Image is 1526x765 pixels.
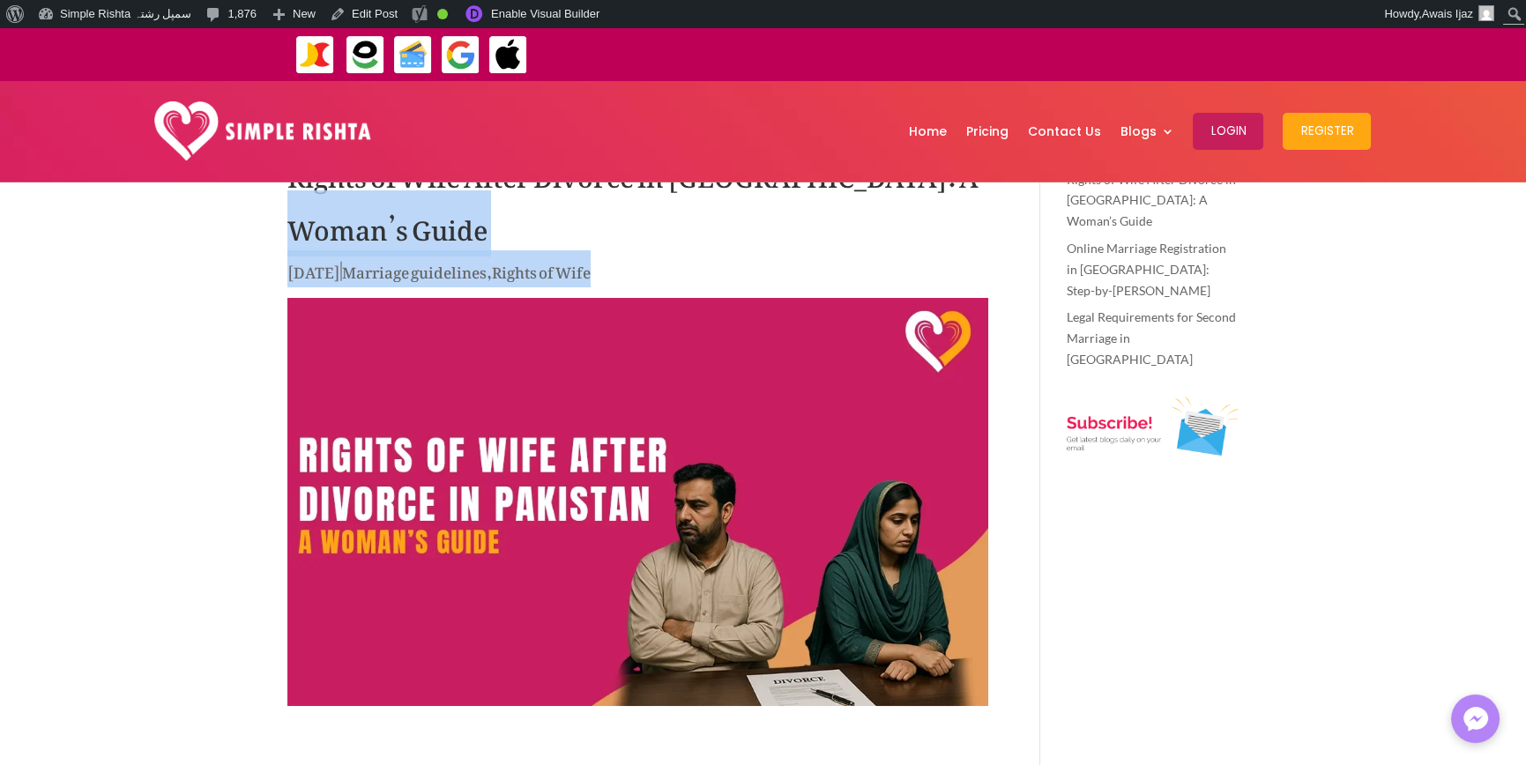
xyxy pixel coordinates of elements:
img: EasyPaisa-icon [346,35,385,75]
div: Domain: [DOMAIN_NAME] [46,46,194,60]
img: website_grey.svg [28,46,42,60]
a: Login [1193,85,1263,177]
img: GooglePay-icon [441,35,480,75]
a: Home [908,85,946,177]
div: v 4.0.25 [49,28,86,42]
button: Login [1193,113,1263,150]
h1: Rights of Wife After Divorce in [GEOGRAPHIC_DATA]: A Woman’s Guide [287,145,988,259]
img: tab_keywords_by_traffic_grey.svg [175,102,190,116]
div: Domain Overview [67,104,158,115]
a: Online Marriage Registration in [GEOGRAPHIC_DATA]: Step-by-[PERSON_NAME] [1067,241,1226,298]
a: Contact Us [1027,85,1100,177]
a: Register [1283,85,1371,177]
img: Messenger [1458,702,1493,737]
img: JazzCash-icon [295,35,335,75]
p: | , [287,259,988,293]
img: tab_domain_overview_orange.svg [48,102,62,116]
div: Good [437,9,448,19]
img: ApplePay-icon [488,35,528,75]
img: logo_orange.svg [28,28,42,42]
a: Rights of Wife After Divorce in [GEOGRAPHIC_DATA]: A Woman’s Guide [1067,172,1236,229]
div: Keywords by Traffic [195,104,297,115]
a: Pricing [965,85,1008,177]
a: Legal Requirements for Second Marriage in [GEOGRAPHIC_DATA] [1067,309,1236,367]
img: Credit Cards [393,35,433,75]
span: Awais Ijaz [1422,7,1473,20]
button: Register [1283,113,1371,150]
a: Rights of Wife [492,250,591,287]
img: Rights of Wife After Divorce in Pakistan in 2025 [287,298,988,705]
a: Blogs [1120,85,1173,177]
span: [DATE] [287,250,340,287]
a: Marriage guidelines [342,250,487,287]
